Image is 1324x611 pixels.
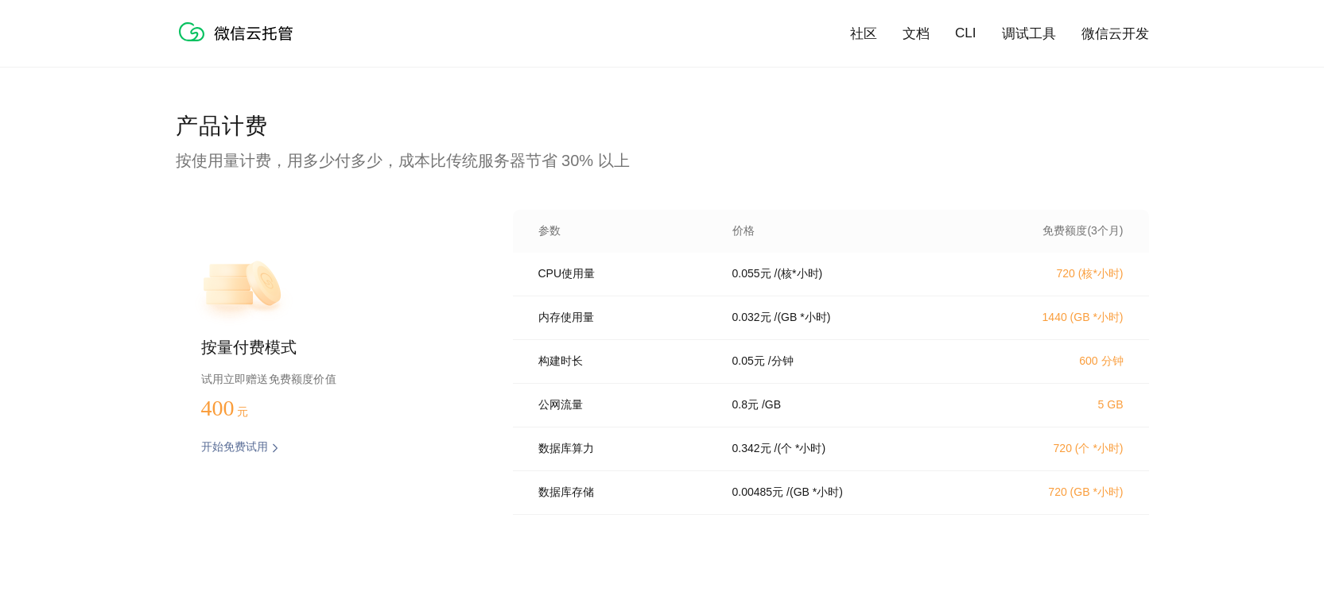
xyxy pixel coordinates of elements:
[984,224,1124,238] p: 免费额度(3个月)
[732,267,771,281] p: 0.055 元
[176,16,303,48] img: 微信云托管
[176,149,1149,172] p: 按使用量计费，用多少付多少，成本比传统服务器节省 30% 以上
[732,224,755,238] p: 价格
[538,398,710,412] p: 公网流量
[538,267,710,281] p: CPU使用量
[538,485,710,500] p: 数据库存储
[732,398,759,412] p: 0.8 元
[201,440,268,456] p: 开始免费试用
[984,354,1124,369] p: 600 分钟
[903,25,930,43] a: 文档
[237,406,248,418] span: 元
[176,37,303,50] a: 微信云托管
[538,442,710,456] p: 数据库算力
[984,485,1124,500] p: 720 (GB *小时)
[201,337,462,359] p: 按量付费模式
[538,311,710,325] p: 内存使用量
[201,369,462,389] p: 试用立即赠送免费额度价值
[732,442,771,456] p: 0.342 元
[984,398,1124,411] p: 5 GB
[732,354,765,369] p: 0.05 元
[984,267,1124,281] p: 720 (核*小时)
[1081,25,1149,43] a: 微信云开发
[201,396,281,421] p: 400
[775,311,831,325] p: / (GB *小时)
[732,485,784,500] p: 0.00485 元
[1002,25,1056,43] a: 调试工具
[732,311,771,325] p: 0.032 元
[775,267,823,281] p: / (核*小时)
[538,354,710,369] p: 构建时长
[984,311,1124,325] p: 1440 (GB *小时)
[955,25,976,41] a: CLI
[984,442,1124,456] p: 720 (个 *小时)
[850,25,877,43] a: 社区
[762,398,781,412] p: / GB
[538,224,710,238] p: 参数
[768,354,794,369] p: / 分钟
[176,111,1149,143] p: 产品计费
[775,442,826,456] p: / (个 *小时)
[786,485,843,500] p: / (GB *小时)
